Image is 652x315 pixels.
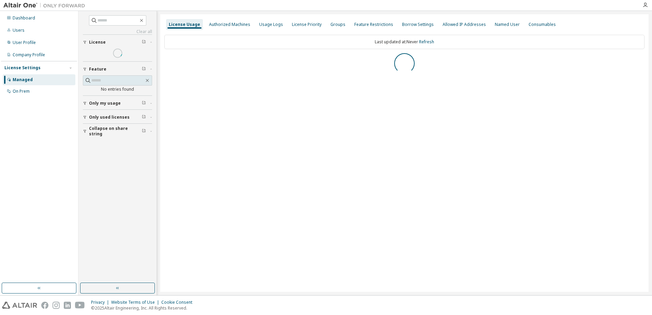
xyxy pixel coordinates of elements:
div: Named User [495,22,520,27]
span: Only my usage [89,101,121,106]
span: Clear filter [142,101,146,106]
div: No entries found [83,87,152,92]
a: Refresh [419,39,434,45]
span: Clear filter [142,66,146,72]
div: Groups [330,22,345,27]
span: Collapse on share string [89,126,142,137]
div: Privacy [91,300,111,305]
div: Users [13,28,25,33]
button: License [83,35,152,50]
a: Clear all [83,29,152,34]
img: facebook.svg [41,302,48,309]
img: youtube.svg [75,302,85,309]
img: instagram.svg [53,302,60,309]
p: © 2025 Altair Engineering, Inc. All Rights Reserved. [91,305,196,311]
div: Feature Restrictions [354,22,393,27]
div: User Profile [13,40,36,45]
div: License Priority [292,22,322,27]
div: Managed [13,77,33,82]
button: Collapse on share string [83,124,152,139]
div: License Usage [169,22,200,27]
span: Clear filter [142,129,146,134]
div: Usage Logs [259,22,283,27]
span: Clear filter [142,40,146,45]
div: Last updated at: Never [164,35,644,49]
button: Feature [83,62,152,77]
img: Altair One [3,2,89,9]
img: altair_logo.svg [2,302,37,309]
img: linkedin.svg [64,302,71,309]
button: Only used licenses [83,110,152,125]
div: Allowed IP Addresses [443,22,486,27]
div: Company Profile [13,52,45,58]
div: License Settings [4,65,41,71]
button: Only my usage [83,96,152,111]
span: Feature [89,66,106,72]
span: Clear filter [142,115,146,120]
div: On Prem [13,89,30,94]
span: License [89,40,106,45]
div: Authorized Machines [209,22,250,27]
span: Only used licenses [89,115,130,120]
div: Cookie Consent [161,300,196,305]
div: Consumables [529,22,556,27]
div: Website Terms of Use [111,300,161,305]
div: Dashboard [13,15,35,21]
div: Borrow Settings [402,22,434,27]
